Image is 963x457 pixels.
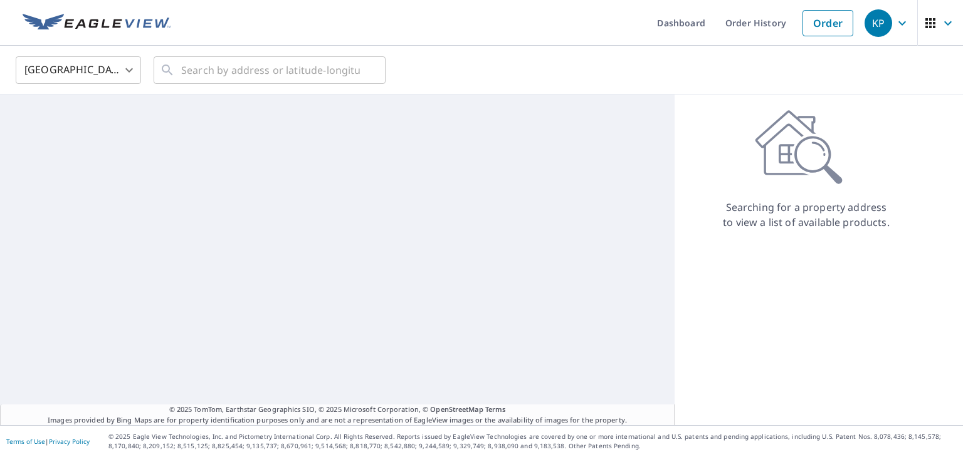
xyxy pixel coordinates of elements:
a: Terms of Use [6,437,45,446]
a: Privacy Policy [49,437,90,446]
p: Searching for a property address to view a list of available products. [722,200,890,230]
div: [GEOGRAPHIC_DATA] [16,53,141,88]
p: © 2025 Eagle View Technologies, Inc. and Pictometry International Corp. All Rights Reserved. Repo... [108,432,957,451]
input: Search by address or latitude-longitude [181,53,360,88]
a: OpenStreetMap [430,404,483,414]
img: EV Logo [23,14,171,33]
a: Order [802,10,853,36]
p: | [6,438,90,445]
a: Terms [485,404,506,414]
span: © 2025 TomTom, Earthstar Geographics SIO, © 2025 Microsoft Corporation, © [169,404,506,415]
div: KP [865,9,892,37]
